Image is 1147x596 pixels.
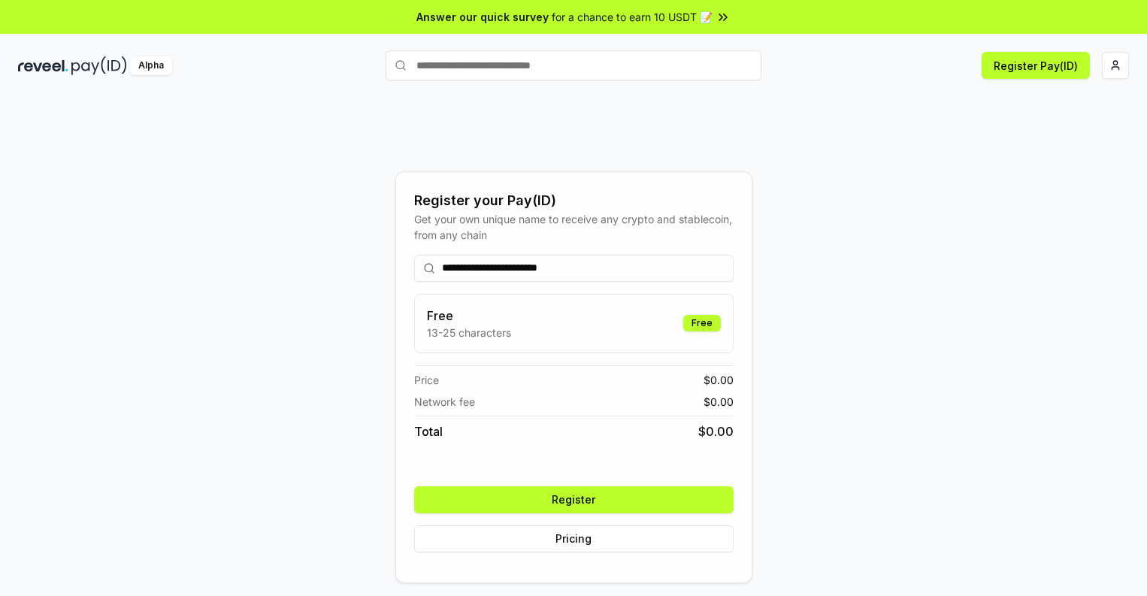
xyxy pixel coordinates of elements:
[414,394,475,410] span: Network fee
[414,211,734,243] div: Get your own unique name to receive any crypto and stablecoin, from any chain
[683,315,721,331] div: Free
[414,525,734,552] button: Pricing
[427,325,511,340] p: 13-25 characters
[982,52,1090,79] button: Register Pay(ID)
[18,56,68,75] img: reveel_dark
[704,372,734,388] span: $ 0.00
[427,307,511,325] h3: Free
[414,486,734,513] button: Register
[414,422,443,440] span: Total
[130,56,172,75] div: Alpha
[698,422,734,440] span: $ 0.00
[704,394,734,410] span: $ 0.00
[414,372,439,388] span: Price
[552,9,713,25] span: for a chance to earn 10 USDT 📝
[71,56,127,75] img: pay_id
[414,190,734,211] div: Register your Pay(ID)
[416,9,549,25] span: Answer our quick survey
